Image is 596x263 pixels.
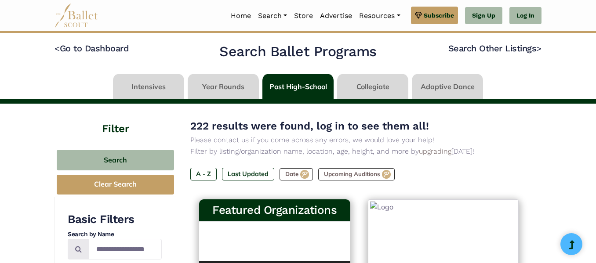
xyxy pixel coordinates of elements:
span: 222 results were found, log in to see them all! [190,120,429,132]
a: Search [254,7,291,25]
a: Log In [509,7,541,25]
label: Upcoming Auditions [318,168,395,180]
button: Search [57,150,174,170]
label: Last Updated [222,168,274,180]
li: Year Rounds [186,74,261,99]
label: A - Z [190,168,217,180]
a: Resources [356,7,403,25]
h2: Search Ballet Programs [219,43,376,61]
a: <Go to Dashboard [55,43,129,54]
p: Please contact us if you come across any errors, we would love your help! [190,134,527,146]
li: Intensives [111,74,186,99]
a: Sign Up [465,7,502,25]
h4: Search by Name [68,230,162,239]
h3: Featured Organizations [206,203,343,218]
li: Post High-School [261,74,335,99]
code: < [55,43,60,54]
a: upgrading [419,147,451,155]
a: Subscribe [411,7,458,24]
a: Home [227,7,254,25]
li: Adaptive Dance [410,74,485,99]
a: Advertise [316,7,356,25]
h3: Basic Filters [68,212,162,227]
label: Date [280,168,313,180]
li: Collegiate [335,74,410,99]
a: Store [291,7,316,25]
a: Search Other Listings> [448,43,541,54]
img: gem.svg [415,11,422,20]
span: Subscribe [424,11,454,20]
input: Search by names... [89,239,162,259]
h4: Filter [55,104,176,137]
p: Filter by listing/organization name, location, age, height, and more by [DATE]! [190,146,527,157]
code: > [536,43,541,54]
button: Clear Search [57,175,174,195]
